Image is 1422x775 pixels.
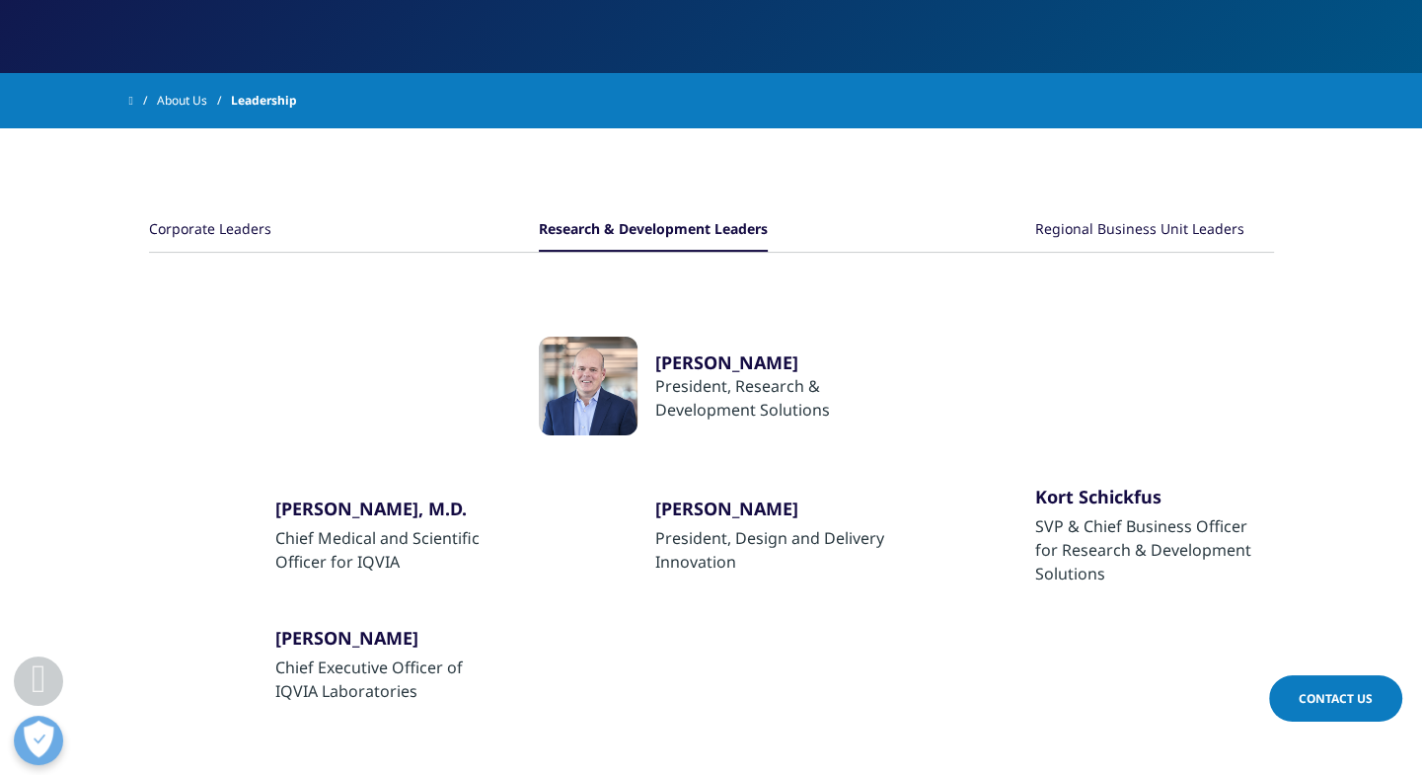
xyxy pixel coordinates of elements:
a: [PERSON_NAME] [655,350,884,374]
button: Open Preferences [14,716,63,765]
button: Corporate Leaders [149,209,271,252]
a: ​[PERSON_NAME] [655,497,884,526]
span: Leadership [231,83,297,118]
a: [PERSON_NAME], M.D. [275,497,504,526]
span: Contact Us [1299,690,1373,707]
a: [PERSON_NAME] [275,626,504,656]
a: Kort Schickfus [1035,485,1264,514]
div: SVP & Chief Business Officer for Research & Development Solutions [1035,514,1264,585]
div: Chief Medical and Scientific Officer for IQVIA [275,526,504,574]
a: Contact Us [1269,675,1402,722]
div: [PERSON_NAME], M.D. [275,497,504,520]
a: About Us [157,83,231,118]
button: Regional Business Unit Leaders [1035,209,1244,252]
button: Research & Development Leaders [539,209,768,252]
div: ​[PERSON_NAME] [655,497,884,520]
div: President, Research & Development Solutions [655,374,884,422]
div: Kort Schickfus [1035,485,1264,508]
div: [PERSON_NAME] [275,626,504,650]
div: President, Design and Delivery Innovation [655,526,884,574]
div: Chief Executive Officer of IQVIA Laboratories [275,656,504,703]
